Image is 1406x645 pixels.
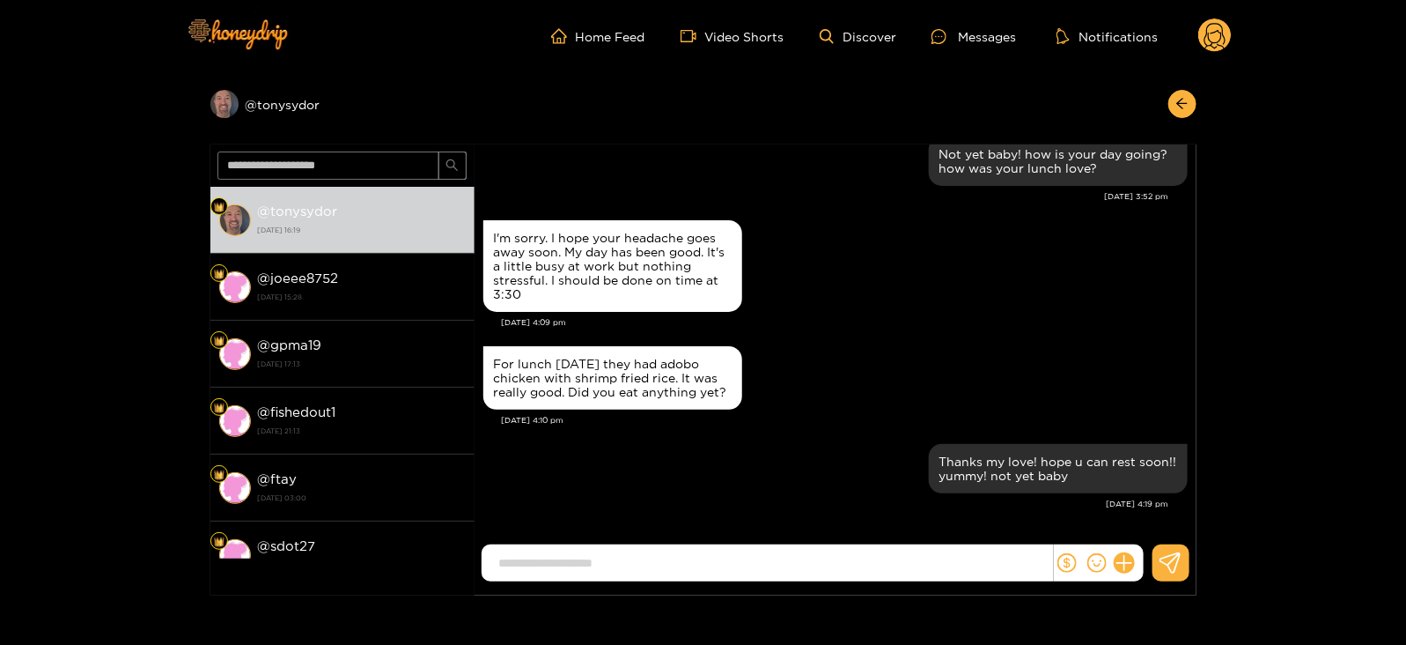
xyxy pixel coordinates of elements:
a: Home Feed [551,28,645,44]
div: I'm sorry. I hope your headache goes away soon. My day has been good. It's a little busy at work ... [494,231,732,301]
strong: [DATE] 16:19 [258,222,466,238]
img: conversation [219,204,251,236]
span: smile [1087,553,1107,573]
div: For lunch [DATE] they had adobo chicken with shrimp fried rice. It was really good. Did you eat a... [494,357,732,399]
strong: [DATE] 09:30 [258,557,466,573]
strong: [DATE] 21:13 [258,423,466,439]
img: Fan Level [214,537,225,547]
div: [DATE] 3:52 pm [483,190,1169,203]
strong: [DATE] 03:00 [258,490,466,506]
a: Discover [820,29,896,44]
img: Fan Level [214,269,225,279]
img: Fan Level [214,202,225,212]
div: Sep. 22, 3:52 pm [929,137,1188,186]
span: dollar [1057,553,1077,573]
strong: @ gpma19 [258,337,322,352]
strong: @ ftay [258,471,298,486]
button: arrow-left [1168,90,1196,118]
span: arrow-left [1175,97,1189,112]
div: Not yet baby! how is your day going? how was your lunch love? [939,147,1177,175]
button: dollar [1054,550,1080,576]
div: Thanks my love! hope u can rest soon!! yummy! not yet baby [939,455,1177,483]
strong: @ joeee8752 [258,271,339,285]
span: search [445,159,459,174]
strong: @ fishedout1 [258,404,336,419]
span: home [551,28,576,44]
strong: @ tonysydor [258,204,338,219]
img: Fan Level [214,470,225,480]
div: Sep. 22, 4:09 pm [483,220,742,312]
div: [DATE] 4:19 pm [483,498,1169,510]
img: conversation [219,271,251,303]
div: Sep. 22, 4:19 pm [929,444,1188,493]
strong: [DATE] 15:28 [258,289,466,305]
a: Video Shorts [681,28,784,44]
div: Messages [931,26,1016,47]
strong: [DATE] 17:13 [258,356,466,372]
div: [DATE] 4:09 pm [502,316,1188,329]
div: Sep. 22, 4:10 pm [483,346,742,410]
strong: @ sdot27 [258,538,316,553]
img: conversation [219,472,251,504]
img: conversation [219,405,251,437]
button: search [438,152,467,180]
span: video-camera [681,28,705,44]
img: conversation [219,539,251,571]
img: conversation [219,338,251,370]
button: Notifications [1051,27,1163,45]
img: Fan Level [214,403,225,413]
div: [DATE] 4:10 pm [502,414,1188,426]
img: Fan Level [214,336,225,346]
div: @tonysydor [210,90,475,118]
